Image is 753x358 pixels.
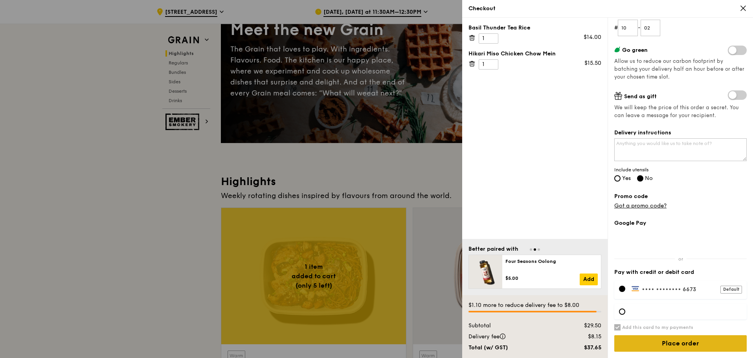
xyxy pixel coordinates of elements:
[534,248,536,251] span: Go to slide 2
[558,333,606,341] div: $8.15
[641,20,661,36] input: Unit
[468,5,747,13] div: Checkout
[558,344,606,352] div: $37.65
[505,258,598,264] div: Four Seasons Oolong
[530,248,532,251] span: Go to slide 1
[614,335,747,352] input: Place order
[468,245,518,253] div: Better paired with
[468,301,601,309] div: $1.10 more to reduce delivery fee to $8.00
[637,175,643,182] input: No
[584,59,601,67] div: $15.50
[614,193,747,200] label: Promo code
[624,93,657,100] span: Send as gift
[614,175,621,182] input: Yes
[642,286,669,293] span: •••• ••••
[468,50,601,58] div: Hikari Miso Chicken Chow Mein
[614,20,747,36] form: # -
[614,324,621,330] input: Add this card to my payments
[614,268,747,276] label: Pay with credit or debit card
[618,20,638,36] input: Floor
[622,324,693,330] h6: Add this card to my payments
[468,24,601,32] div: Basil Thunder Tea Rice
[558,322,606,330] div: $29.50
[720,286,742,294] div: Default
[584,33,601,41] div: $14.00
[505,275,580,281] div: $5.00
[464,322,558,330] div: Subtotal
[614,202,667,209] a: Got a promo code?
[645,175,653,182] span: No
[538,248,540,251] span: Go to slide 3
[614,219,747,227] label: Google Pay
[632,286,742,293] label: •••• 6673
[622,47,648,53] span: Go green
[464,333,558,341] div: Delivery fee
[622,175,631,182] span: Yes
[464,344,558,352] div: Total (w/ GST)
[614,58,744,80] span: Allow us to reduce our carbon footprint by batching your delivery half an hour before or after yo...
[632,286,640,291] img: Payment by Visa
[580,274,598,285] a: Add
[614,129,747,137] label: Delivery instructions
[614,232,747,249] iframe: Secure payment button frame
[614,104,747,119] span: We will keep the price of this order a secret. You can leave a message for your recipient.
[614,167,747,173] span: Include utensils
